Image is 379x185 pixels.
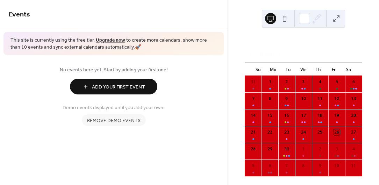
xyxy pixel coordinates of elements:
[92,84,145,91] span: Add Your First Event
[267,79,273,85] div: 1
[250,112,256,119] div: 14
[267,129,273,135] div: 22
[326,63,341,76] div: Fr
[317,112,323,119] div: 18
[317,163,323,169] div: 9
[9,66,219,74] span: No events here yet. Start by adding your first one!
[300,129,307,135] div: 24
[300,79,307,85] div: 3
[350,79,357,85] div: 6
[250,95,256,102] div: 7
[334,146,340,152] div: 3
[311,63,326,76] div: Th
[350,129,357,135] div: 27
[63,104,165,112] span: Demo events displayed until you add your own.
[267,163,273,169] div: 6
[284,112,290,119] div: 16
[317,146,323,152] div: 2
[250,63,265,76] div: Su
[350,95,357,102] div: 13
[284,146,290,152] div: 30
[9,8,30,21] span: Events
[284,163,290,169] div: 7
[267,146,273,152] div: 29
[284,95,290,102] div: 9
[296,63,311,76] div: We
[341,63,356,76] div: Sa
[250,146,256,152] div: 28
[300,95,307,102] div: 10
[350,146,357,152] div: 4
[334,79,340,85] div: 5
[334,163,340,169] div: 10
[10,37,217,51] span: This site is currently using the free tier. to create more calendars, show more than 10 events an...
[317,129,323,135] div: 25
[317,79,323,85] div: 4
[266,63,281,76] div: Mo
[82,114,146,126] button: Remove demo events
[284,129,290,135] div: 23
[245,37,362,46] div: [DATE]
[267,112,273,119] div: 15
[350,112,357,119] div: 20
[284,79,290,85] div: 2
[281,63,296,76] div: Tu
[334,129,340,135] div: 26
[334,95,340,102] div: 12
[350,163,357,169] div: 11
[334,112,340,119] div: 19
[250,129,256,135] div: 21
[70,79,157,94] button: Add Your First Event
[300,146,307,152] div: 1
[250,163,256,169] div: 5
[267,95,273,102] div: 8
[300,112,307,119] div: 17
[9,79,219,94] a: Add Your First Event
[96,36,125,45] a: Upgrade now
[87,117,141,124] span: Remove demo events
[250,79,256,85] div: 31
[300,163,307,169] div: 8
[317,95,323,102] div: 11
